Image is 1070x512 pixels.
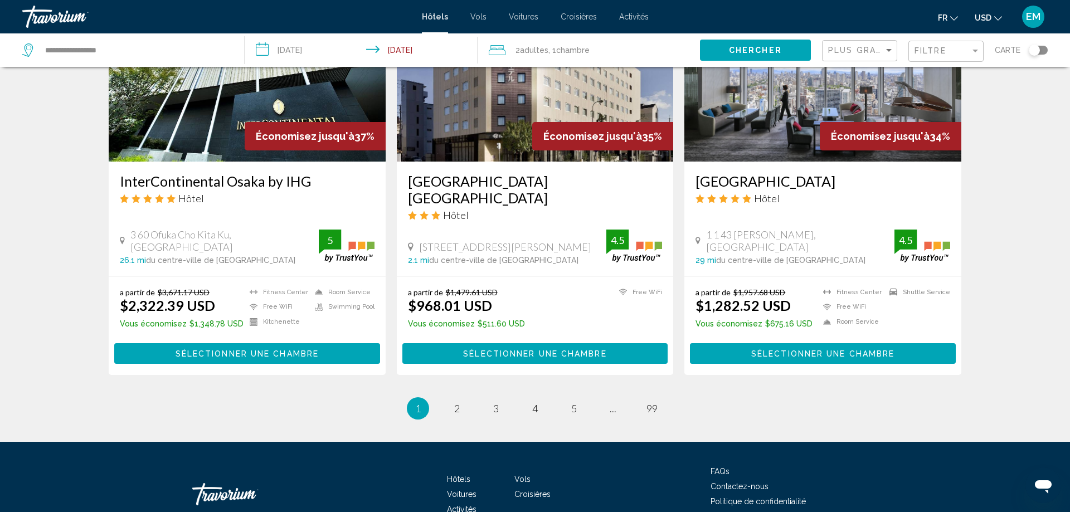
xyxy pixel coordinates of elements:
span: du centre-ville de [GEOGRAPHIC_DATA] [716,256,865,265]
a: Sélectionner une chambre [690,346,956,358]
div: 4.5 [894,233,917,247]
del: $1,479.61 USD [446,287,498,297]
span: 99 [646,402,658,415]
a: Voitures [447,490,476,499]
span: Carte [995,42,1020,58]
span: 2 [515,42,548,58]
div: 4.5 [606,233,629,247]
div: 5 [319,233,341,247]
span: USD [975,13,991,22]
span: fr [938,13,947,22]
span: Hôtel [178,192,204,204]
a: Croisières [561,12,597,21]
div: 5 star Hotel [695,192,950,204]
li: Fitness Center [244,287,309,297]
button: User Menu [1019,5,1048,28]
a: Activités [619,12,649,21]
p: $675.16 USD [695,319,813,328]
li: Shuttle Service [884,287,950,297]
ins: $2,322.39 USD [120,297,215,314]
span: ... [610,402,616,415]
span: 4 [532,402,538,415]
li: Room Service [309,287,374,297]
span: Économisez jusqu'à [543,130,642,142]
span: Plus grandes économies [828,46,961,55]
span: Filtre [915,46,946,55]
iframe: Bouton de lancement de la fenêtre de messagerie [1025,467,1061,503]
button: Chercher [700,40,811,60]
span: a partir de [120,287,155,297]
button: Travelers: 2 adults, 0 children [478,33,700,67]
span: du centre-ville de [GEOGRAPHIC_DATA] [146,256,295,265]
a: Hôtels [447,475,470,484]
button: Toggle map [1020,45,1048,55]
div: 37% [245,122,386,150]
span: 5 [571,402,577,415]
del: $3,671.17 USD [158,287,210,297]
span: Sélectionner une chambre [176,349,319,358]
li: Free WiFi [614,287,662,297]
span: a partir de [408,287,443,297]
del: $1,957.68 USD [733,287,785,297]
ins: $1,282.52 USD [695,297,791,314]
img: trustyou-badge.svg [606,230,662,262]
a: Vols [514,475,531,484]
span: Chercher [729,46,782,55]
span: Sélectionner une chambre [463,349,606,358]
span: 2.1 mi [408,256,429,265]
span: Adultes [520,46,548,55]
li: Kitchenette [244,317,309,326]
li: Free WiFi [244,303,309,312]
span: Chambre [556,46,590,55]
div: 34% [820,122,961,150]
span: Vous économisez [120,319,187,328]
a: [GEOGRAPHIC_DATA] [GEOGRAPHIC_DATA] [408,173,663,206]
a: [GEOGRAPHIC_DATA] [695,173,950,189]
span: Sélectionner une chambre [751,349,894,358]
a: Travorium [22,6,411,28]
ul: Pagination [109,397,961,420]
span: , 1 [548,42,590,58]
ins: $968.01 USD [408,297,492,314]
li: Room Service [818,317,884,326]
span: a partir de [695,287,731,297]
span: EM [1026,11,1040,22]
mat-select: Sort by [828,46,894,56]
a: Sélectionner une chambre [402,346,668,358]
button: Change currency [975,9,1002,26]
p: $511.60 USD [408,319,525,328]
a: Vols [470,12,487,21]
span: 3 [493,402,499,415]
span: 1 [415,402,421,415]
li: Free WiFi [818,303,884,312]
span: 3 60 Ofuka Cho Kita Ku, [GEOGRAPHIC_DATA] [130,228,318,253]
span: Hôtel [754,192,780,204]
a: Voitures [509,12,538,21]
button: Sélectionner une chambre [402,343,668,364]
li: Fitness Center [818,287,884,297]
span: Hôtel [443,209,469,221]
span: Économisez jusqu'à [831,130,930,142]
span: FAQs [711,467,729,476]
button: Filter [908,40,984,63]
a: Contactez-nous [711,482,769,491]
div: 35% [532,122,673,150]
div: 5 star Hotel [120,192,374,204]
a: Politique de confidentialité [711,497,806,506]
p: $1,348.78 USD [120,319,244,328]
img: trustyou-badge.svg [319,230,374,262]
a: Hôtels [422,12,448,21]
span: Vous économisez [408,319,475,328]
span: 2 [454,402,460,415]
h3: InterContinental Osaka by IHG [120,173,374,189]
